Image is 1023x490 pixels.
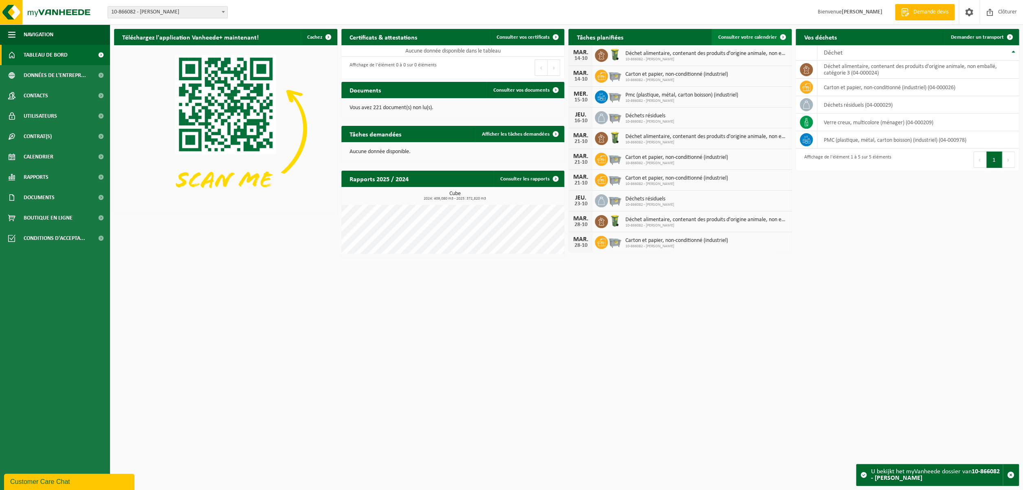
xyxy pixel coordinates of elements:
[911,8,950,16] span: Demande devis
[871,468,1000,481] strong: 10-866082 - [PERSON_NAME]
[24,86,48,106] span: Contacts
[572,195,589,201] div: JEU.
[718,35,777,40] span: Consulter votre calendrier
[572,243,589,248] div: 28-10
[625,51,788,57] span: Déchet alimentaire, contenant des produits d'origine animale, non emballé, catég...
[817,79,1019,96] td: carton et papier, non-conditionné (industriel) (04-000026)
[625,154,728,161] span: Carton et papier, non-conditionné (industriel)
[568,29,631,45] h2: Tâches planifiées
[625,99,738,103] span: 10-866082 - [PERSON_NAME]
[817,114,1019,131] td: verre creux, multicolore (ménager) (04-000209)
[108,6,228,18] span: 10-866082 - TRAITEUR GERALDINE - JAMBES
[486,82,563,98] a: Consulter vos documents
[341,45,565,57] td: Aucune donnée disponible dans le tableau
[572,180,589,186] div: 21-10
[625,202,674,207] span: 10-866082 - [PERSON_NAME]
[871,464,1003,486] div: U bekijkt het myVanheede dossier van
[572,174,589,180] div: MAR.
[817,61,1019,79] td: déchet alimentaire, contenant des produits d'origine animale, non emballé, catégorie 3 (04-000024)
[608,48,622,62] img: WB-0140-HPE-GN-50
[625,175,728,182] span: Carton et papier, non-conditionné (industriel)
[114,29,267,45] h2: Téléchargez l'application Vanheede+ maintenant!
[341,82,389,98] h2: Documents
[24,106,57,126] span: Utilisateurs
[625,182,728,187] span: 10-866082 - [PERSON_NAME]
[572,56,589,62] div: 14-10
[625,119,674,124] span: 10-866082 - [PERSON_NAME]
[24,45,68,65] span: Tableau de bord
[625,237,728,244] span: Carton et papier, non-conditionné (industriel)
[608,131,622,145] img: WB-0140-HPE-GN-50
[341,171,417,187] h2: Rapports 2025 / 2024
[608,193,622,207] img: WB-2500-GAL-GY-01
[625,161,728,166] span: 10-866082 - [PERSON_NAME]
[986,152,1002,168] button: 1
[1002,152,1015,168] button: Next
[608,68,622,82] img: WB-2500-GAL-GY-01
[625,57,788,62] span: 10-866082 - [PERSON_NAME]
[24,24,53,45] span: Navigation
[608,110,622,124] img: WB-2500-GAL-GY-01
[625,140,788,145] span: 10-866082 - [PERSON_NAME]
[625,78,728,83] span: 10-866082 - [PERSON_NAME]
[24,65,86,86] span: Données de l'entrepr...
[817,131,1019,149] td: PMC (plastique, métal, carton boisson) (industriel) (04-000978)
[572,222,589,228] div: 28-10
[625,196,674,202] span: Déchets résiduels
[572,91,589,97] div: MER.
[4,472,136,490] iframe: chat widget
[608,235,622,248] img: WB-2500-GAL-GY-01
[490,29,563,45] a: Consulter vos certificats
[625,217,788,223] span: Déchet alimentaire, contenant des produits d'origine animale, non emballé, catég...
[345,197,565,201] span: 2024: 409,080 m3 - 2025: 372,820 m3
[608,89,622,103] img: WB-2500-GAL-GY-01
[842,9,882,15] strong: [PERSON_NAME]
[493,88,549,93] span: Consulter vos documents
[482,132,549,137] span: Afficher les tâches demandées
[301,29,337,45] button: Cachez
[625,244,728,249] span: 10-866082 - [PERSON_NAME]
[625,223,788,228] span: 10-866082 - [PERSON_NAME]
[108,7,227,18] span: 10-866082 - TRAITEUR GERALDINE - JAMBES
[572,132,589,139] div: MAR.
[823,50,842,56] span: Déchet
[711,29,791,45] a: Consulter votre calendrier
[817,96,1019,114] td: déchets résiduels (04-000029)
[572,118,589,124] div: 16-10
[572,160,589,165] div: 21-10
[608,172,622,186] img: WB-2500-GAL-GY-01
[475,126,563,142] a: Afficher les tâches demandées
[307,35,322,40] span: Cachez
[24,187,55,208] span: Documents
[572,139,589,145] div: 21-10
[572,97,589,103] div: 15-10
[548,59,560,76] button: Next
[944,29,1018,45] a: Demander un transport
[625,71,728,78] span: Carton et papier, non-conditionné (industriel)
[608,152,622,165] img: WB-2500-GAL-GY-01
[24,167,48,187] span: Rapports
[350,149,557,155] p: Aucune donnée disponible.
[341,29,425,45] h2: Certificats & attestations
[625,113,674,119] span: Déchets résiduels
[951,35,1004,40] span: Demander un transport
[350,105,557,111] p: Vous avez 221 document(s) non lu(s).
[24,228,85,248] span: Conditions d'accepta...
[625,92,738,99] span: Pmc (plastique, métal, carton boisson) (industriel)
[493,171,563,187] a: Consulter les rapports
[608,214,622,228] img: WB-0140-HPE-GN-50
[114,45,337,213] img: Download de VHEPlus App
[895,4,955,20] a: Demande devis
[24,147,53,167] span: Calendrier
[572,236,589,243] div: MAR.
[341,126,409,142] h2: Tâches demandées
[572,112,589,118] div: JEU.
[572,49,589,56] div: MAR.
[572,201,589,207] div: 23-10
[796,29,845,45] h2: Vos déchets
[800,151,891,169] div: Affichage de l'élément 1 à 5 sur 5 éléments
[496,35,549,40] span: Consulter vos certificats
[24,208,73,228] span: Boutique en ligne
[973,152,986,168] button: Previous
